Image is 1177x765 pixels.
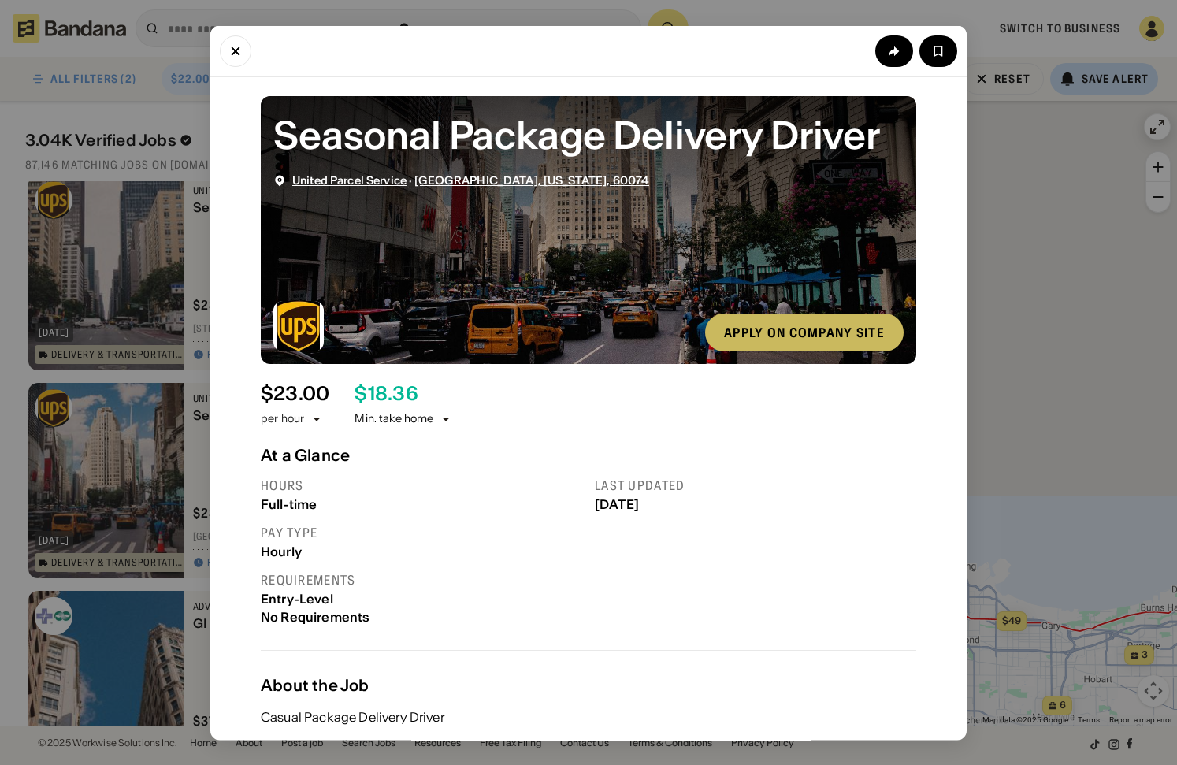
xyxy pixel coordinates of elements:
[355,382,418,405] div: $ 18.36
[261,524,582,540] div: Pay type
[261,591,582,606] div: Entry-Level
[595,496,916,511] div: [DATE]
[595,477,916,493] div: Last updated
[261,544,582,559] div: Hourly
[261,609,582,624] div: No Requirements
[261,571,582,588] div: Requirements
[261,676,916,695] div: About the Job
[273,300,324,351] img: United Parcel Service logo
[261,411,304,427] div: per hour
[292,173,649,187] div: ·
[724,325,885,338] div: Apply on company site
[261,496,582,511] div: Full-time
[292,173,407,187] span: United Parcel Service
[414,173,649,187] span: [GEOGRAPHIC_DATA], [US_STATE], 60074
[261,707,444,726] div: Casual Package Delivery Driver
[220,35,251,66] button: Close
[355,411,452,427] div: Min. take home
[273,108,904,161] div: Seasonal Package Delivery Driver
[261,477,582,493] div: Hours
[261,445,916,464] div: At a Glance
[261,382,329,405] div: $ 23.00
